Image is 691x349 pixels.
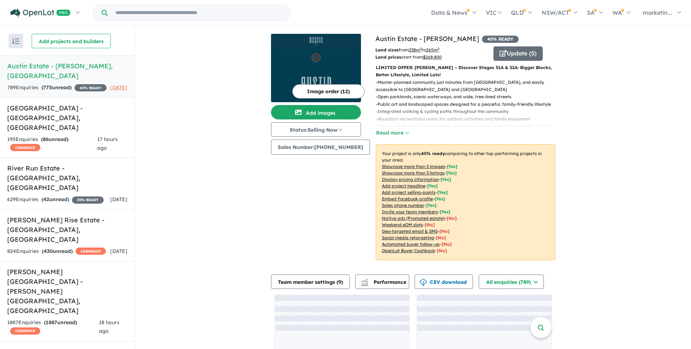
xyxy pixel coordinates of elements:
span: [No] [447,216,457,221]
u: Display pricing information [382,177,439,182]
p: start from [375,54,488,61]
button: All enquiries (789) [479,275,544,289]
span: [ Yes ] [427,183,438,189]
span: 86 [43,136,49,142]
button: Update (5) [493,46,543,61]
button: Image order (12) [292,84,365,99]
span: [No] [442,241,452,247]
u: Weekend eDM slots [382,222,423,227]
a: Austin Estate - Lara LogoAustin Estate - Lara [271,34,361,102]
b: Land prices [375,54,401,60]
button: Add projects and builders [32,34,111,48]
b: Land sizes [375,47,399,53]
p: - Public art and landscaped spaces designed for a peaceful, family-friendly lifestyle [376,101,561,108]
strong: ( unread) [44,319,77,326]
span: [DATE] [110,84,127,91]
u: Sales phone number [382,203,424,208]
img: Austin Estate - Lara Logo [274,37,358,45]
span: to [422,47,439,53]
span: [No] [425,222,435,227]
h5: Austin Estate - [PERSON_NAME] , [GEOGRAPHIC_DATA] [7,61,127,81]
u: 265 m [426,47,439,53]
sup: 2 [438,47,439,51]
span: CASHBACK [76,248,106,255]
div: 195 Enquir ies [7,135,97,153]
u: 238 m [409,47,422,53]
h5: River Run Estate - [GEOGRAPHIC_DATA] , [GEOGRAPHIC_DATA] [7,163,127,192]
u: Showcase more than 3 images [382,164,445,169]
u: Add project headline [382,183,425,189]
div: 1887 Enquir ies [7,318,99,336]
span: [ Yes ] [437,190,448,195]
span: [ Yes ] [446,170,457,176]
p: Your project is only comparing to other top-performing projects in your area: - - - - - - - - - -... [376,144,555,260]
span: 18 hours ago [99,319,119,334]
button: Read more [376,129,410,137]
h5: [PERSON_NAME][GEOGRAPHIC_DATA] - [PERSON_NAME][GEOGRAPHIC_DATA] , [GEOGRAPHIC_DATA] [7,267,127,316]
strong: ( unread) [41,84,72,91]
p: LIMITED OFFER: [PERSON_NAME] – Discover Stages 31A & 32A: Bigger Blocks, Better Lifestyle, Limite... [376,64,555,79]
img: download icon [420,279,427,286]
span: 45 % READY [482,36,519,43]
input: Try estate name, suburb, builder or developer [109,5,289,21]
u: Geo-targeted email & SMS [382,228,438,234]
u: Invite your team members [382,209,438,214]
span: [No] [436,235,446,240]
img: Austin Estate - Lara [271,48,361,102]
b: 45 % ready [421,151,445,156]
a: Austin Estate - [PERSON_NAME] [375,35,479,43]
div: 789 Enquir ies [7,83,107,92]
u: Automated buyer follow-up [382,241,440,247]
img: line-chart.svg [361,279,367,283]
strong: ( unread) [41,136,68,142]
div: 824 Enquir ies [7,247,106,256]
p: from [375,46,488,54]
span: [DATE] [110,248,127,254]
button: Add images [271,105,361,119]
span: CASHBACK [10,327,40,335]
img: bar-chart.svg [361,281,368,286]
u: $ 268,800 [423,54,442,60]
span: 17 hours ago [97,136,118,151]
span: [ Yes ] [435,196,445,201]
span: 45 % READY [74,84,107,91]
span: [ Yes ] [440,209,450,214]
span: [No] [439,228,450,234]
span: 430 [44,248,53,254]
span: [ Yes ] [426,203,437,208]
u: Embed Facebook profile [382,196,433,201]
span: [ Yes ] [441,177,451,182]
p: - Open parklands, scenic waterways, and wide, tree-lined streets [376,93,561,100]
p: - Master-planned community just minutes from [GEOGRAPHIC_DATA], and easily accessible to [GEOGRAP... [376,79,561,94]
sup: 2 [420,47,422,51]
span: 9 [338,279,341,285]
span: 775 [43,84,52,91]
span: [ Yes ] [447,164,457,169]
p: - Abundant recreational areas for outdoor activities and family enjoyment [376,115,561,123]
button: Status:Selling Now [271,122,361,137]
u: Showcase more than 3 listings [382,170,444,176]
span: 35 % READY [72,196,104,204]
h5: [GEOGRAPHIC_DATA] - [GEOGRAPHIC_DATA] , [GEOGRAPHIC_DATA] [7,103,127,132]
p: - Integrated walking & cycling paths throughout the community [376,108,561,115]
p: - Future-ready with planned schools, community centres, and vibrant neighbourhood hubs [376,123,561,137]
u: Social media retargeting [382,235,434,240]
strong: ( unread) [41,196,69,203]
img: Openlot PRO Logo White [10,9,71,18]
div: 629 Enquir ies [7,195,104,204]
u: OpenLot Buyer Cashback [382,248,435,253]
span: [No] [437,248,447,253]
u: Native ads (Promoted estate) [382,216,445,221]
span: [DATE] [110,196,127,203]
span: CASHBACK [10,144,40,151]
button: Performance [355,275,409,289]
span: marketin... [643,9,672,16]
h5: [PERSON_NAME] Rise Estate - [GEOGRAPHIC_DATA] , [GEOGRAPHIC_DATA] [7,215,127,244]
span: 42 [43,196,49,203]
button: CSV download [415,275,473,289]
span: 1887 [46,319,57,326]
span: Performance [362,279,406,285]
u: Add project selling-points [382,190,435,195]
button: Team member settings (9) [271,275,350,289]
strong: ( unread) [42,248,73,254]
